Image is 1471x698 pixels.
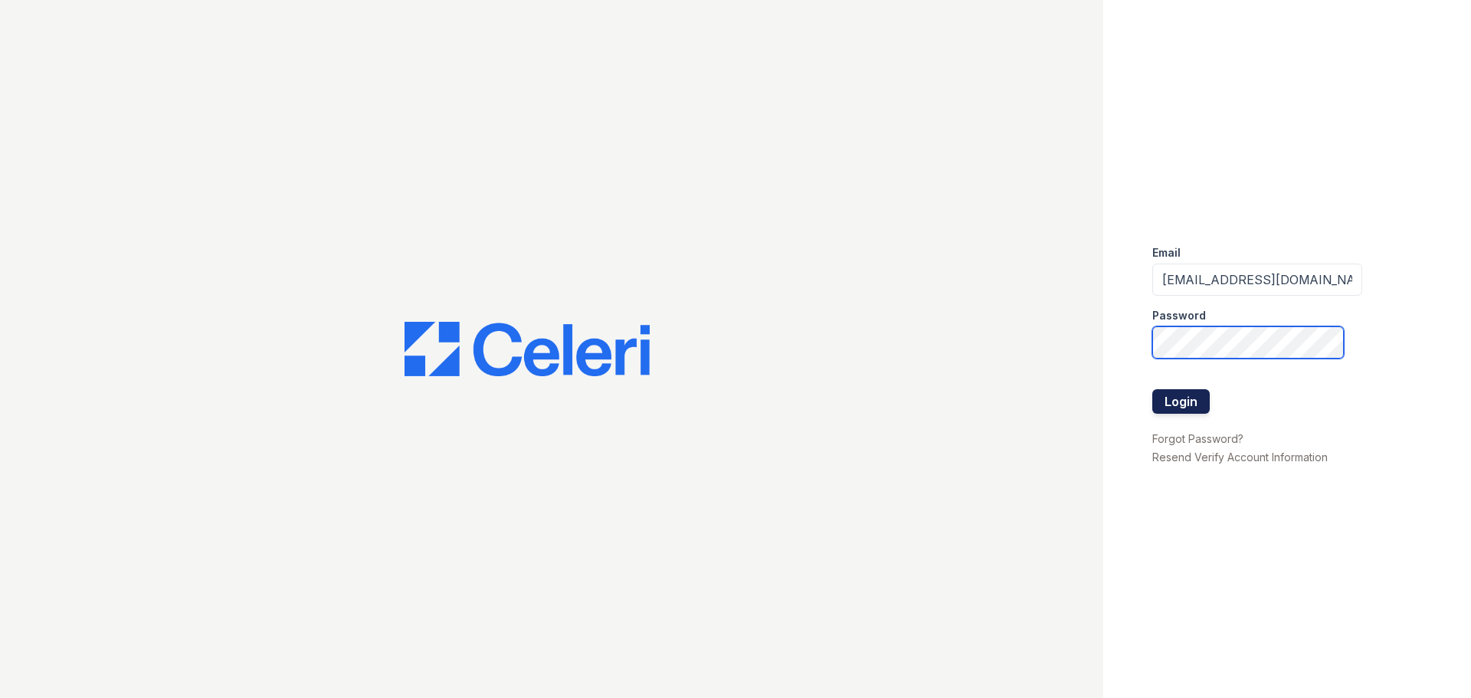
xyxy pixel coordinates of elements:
[1152,451,1328,464] a: Resend Verify Account Information
[1152,245,1181,261] label: Email
[1152,308,1206,323] label: Password
[1152,432,1243,445] a: Forgot Password?
[1152,389,1210,414] button: Login
[405,322,650,377] img: CE_Logo_Blue-a8612792a0a2168367f1c8372b55b34899dd931a85d93a1a3d3e32e68fde9ad4.png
